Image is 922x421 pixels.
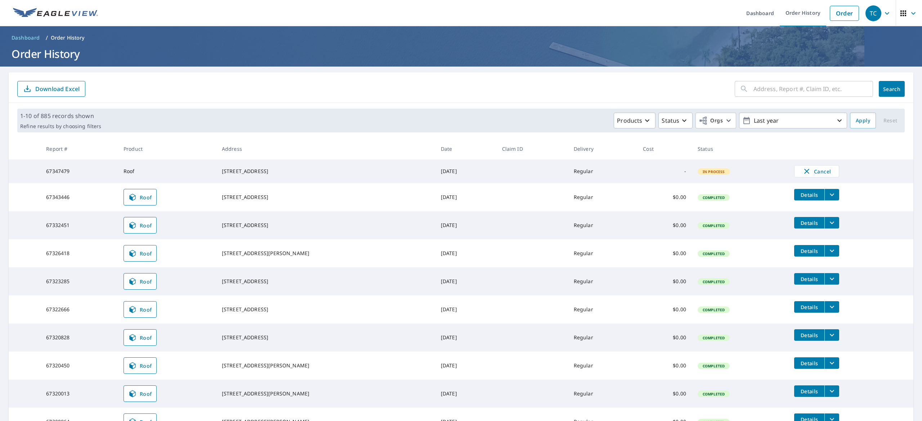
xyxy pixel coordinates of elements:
span: Completed [698,391,729,397]
th: Status [692,138,788,159]
div: [STREET_ADDRESS] [222,306,429,313]
span: Orgs [699,116,723,125]
div: [STREET_ADDRESS][PERSON_NAME] [222,390,429,397]
input: Address, Report #, Claim ID, etc. [753,79,873,99]
div: TC [865,5,881,21]
span: Completed [698,335,729,340]
button: Search [879,81,905,97]
span: Details [798,191,820,198]
span: Roof [128,361,152,370]
th: Address [216,138,435,159]
td: Regular [568,352,637,380]
td: [DATE] [435,352,496,380]
button: Orgs [695,113,736,128]
div: [STREET_ADDRESS][PERSON_NAME] [222,362,429,369]
button: detailsBtn-67320013 [794,385,824,397]
button: filesDropdownBtn-67332451 [824,217,839,228]
span: Details [798,360,820,367]
th: Claim ID [496,138,568,159]
span: Details [798,276,820,282]
button: detailsBtn-67323285 [794,273,824,285]
button: filesDropdownBtn-67320828 [824,329,839,341]
span: Cancel [802,167,832,176]
p: Status [662,116,679,125]
td: 67320450 [40,352,118,380]
td: $0.00 [637,239,692,267]
a: Roof [124,189,157,205]
button: filesDropdownBtn-67323285 [824,273,839,285]
td: $0.00 [637,211,692,239]
span: Roof [128,305,152,314]
td: $0.00 [637,295,692,323]
span: In Process [698,169,729,174]
button: Apply [850,113,876,128]
th: Delivery [568,138,637,159]
span: Details [798,248,820,254]
div: [STREET_ADDRESS] [222,278,429,285]
td: [DATE] [435,159,496,183]
td: Regular [568,211,637,239]
button: filesDropdownBtn-67320450 [824,357,839,369]
span: Roof [128,277,152,286]
td: $0.00 [637,267,692,295]
span: Completed [698,363,729,368]
button: filesDropdownBtn-67320013 [824,385,839,397]
td: 67320828 [40,323,118,352]
p: 1-10 of 885 records shown [20,112,101,120]
td: 67320013 [40,380,118,408]
span: Completed [698,307,729,312]
div: [STREET_ADDRESS] [222,168,429,175]
a: Roof [124,217,157,234]
span: Details [798,332,820,339]
button: Products [614,113,655,128]
div: [STREET_ADDRESS][PERSON_NAME] [222,250,429,257]
a: Roof [124,357,157,374]
p: Last year [751,114,835,127]
span: Search [885,86,899,92]
td: 67326418 [40,239,118,267]
span: Roof [128,221,152,230]
span: Completed [698,223,729,228]
th: Cost [637,138,692,159]
span: Details [798,388,820,395]
div: [STREET_ADDRESS] [222,334,429,341]
span: Completed [698,195,729,200]
button: filesDropdownBtn-67326418 [824,245,839,257]
a: Roof [124,329,157,346]
td: $0.00 [637,323,692,352]
p: Download Excel [35,85,80,93]
nav: breadcrumb [9,32,913,44]
td: [DATE] [435,211,496,239]
p: Order History [51,34,85,41]
td: 67322666 [40,295,118,323]
button: detailsBtn-67343446 [794,189,824,200]
td: 67347479 [40,159,118,183]
span: Completed [698,251,729,256]
td: [DATE] [435,295,496,323]
th: Product [118,138,216,159]
button: filesDropdownBtn-67343446 [824,189,839,200]
button: Status [658,113,693,128]
span: Dashboard [12,34,40,41]
td: [DATE] [435,183,496,211]
td: $0.00 [637,352,692,380]
td: [DATE] [435,380,496,408]
td: Regular [568,323,637,352]
td: Regular [568,267,637,295]
button: Download Excel [17,81,85,97]
button: filesDropdownBtn-67322666 [824,301,839,313]
span: Roof [128,389,152,398]
a: Dashboard [9,32,43,44]
button: detailsBtn-67326418 [794,245,824,257]
td: Regular [568,295,637,323]
td: $0.00 [637,183,692,211]
td: [DATE] [435,239,496,267]
td: Regular [568,159,637,183]
td: Regular [568,380,637,408]
td: 67343446 [40,183,118,211]
button: detailsBtn-67320450 [794,357,824,369]
h1: Order History [9,46,913,61]
span: Apply [856,116,870,125]
li: / [46,33,48,42]
th: Date [435,138,496,159]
